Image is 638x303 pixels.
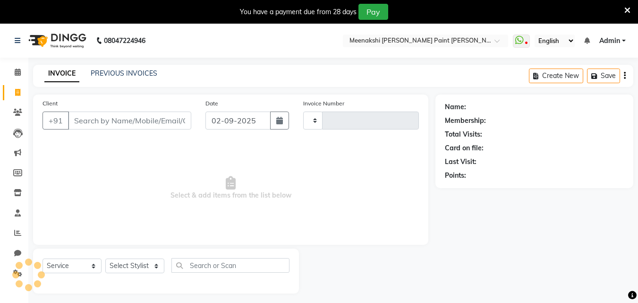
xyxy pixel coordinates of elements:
label: Client [43,99,58,108]
a: PREVIOUS INVOICES [91,69,157,78]
button: Pay [358,4,388,20]
div: Card on file: [445,143,484,153]
button: Create New [529,69,583,83]
div: Name: [445,102,466,112]
div: Membership: [445,116,486,126]
a: INVOICE [44,65,79,82]
input: Search by Name/Mobile/Email/Code [68,112,191,130]
img: logo [24,27,89,54]
div: Last Visit: [445,157,476,167]
b: 08047224946 [104,27,145,54]
label: Invoice Number [303,99,344,108]
label: Date [205,99,218,108]
div: You have a payment due from 28 days [240,7,357,17]
div: Points: [445,171,466,181]
div: Total Visits: [445,130,482,139]
button: +91 [43,112,69,130]
input: Search or Scan [171,258,289,273]
span: Select & add items from the list below [43,141,419,235]
span: Admin [599,36,620,46]
button: Save [587,69,620,83]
